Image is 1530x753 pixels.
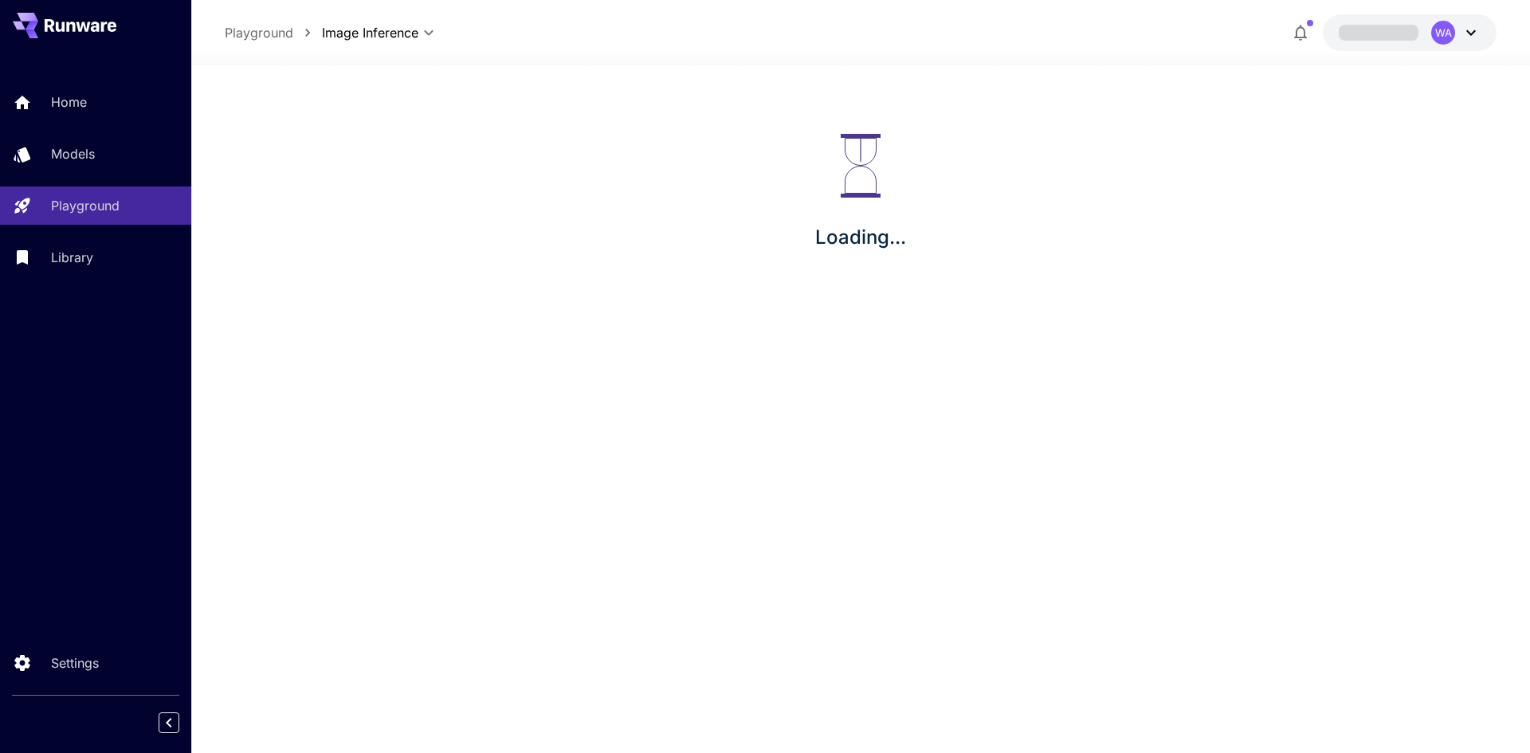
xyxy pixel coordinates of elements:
a: Playground [225,23,293,42]
p: Library [51,248,93,267]
p: Models [51,144,95,163]
p: Settings [51,653,99,673]
p: Home [51,92,87,112]
p: Playground [51,196,120,215]
p: Loading... [815,223,906,252]
div: WA [1431,21,1455,45]
button: WA [1323,14,1497,51]
span: Image Inference [322,23,418,42]
button: Collapse sidebar [159,712,179,733]
nav: breadcrumb [225,23,322,42]
div: Collapse sidebar [171,708,191,737]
